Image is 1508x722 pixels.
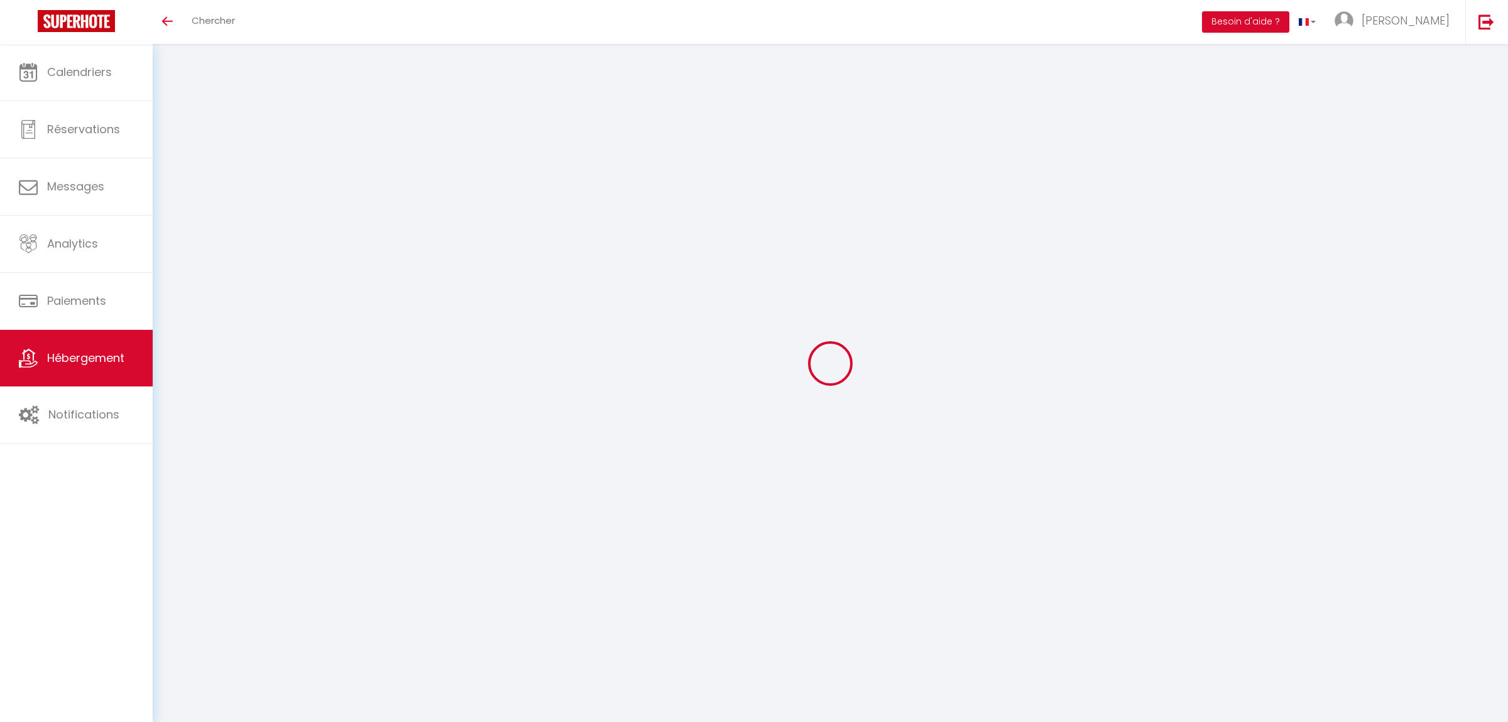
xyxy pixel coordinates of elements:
img: Super Booking [38,10,115,32]
span: [PERSON_NAME] [1362,13,1450,28]
span: Messages [47,178,104,194]
span: Paiements [47,293,106,309]
span: Notifications [48,407,119,422]
span: Analytics [47,236,98,251]
button: Besoin d'aide ? [1202,11,1289,33]
img: logout [1478,14,1494,30]
img: ... [1335,11,1353,30]
span: Calendriers [47,64,112,80]
span: Réservations [47,121,120,137]
span: Hébergement [47,350,124,366]
span: Chercher [192,14,235,27]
